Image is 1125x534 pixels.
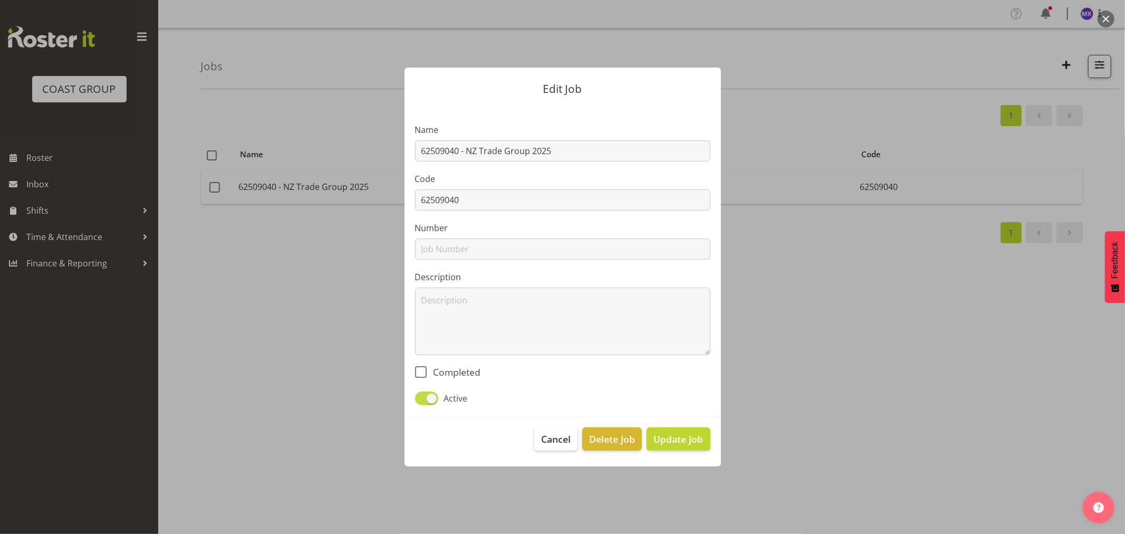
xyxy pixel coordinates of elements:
[415,189,710,211] input: Job Code
[438,392,468,405] span: Active
[1110,242,1120,279] span: Feedback
[647,427,710,451] button: Update Job
[415,222,710,234] label: Number
[427,366,480,378] span: Completed
[415,239,710,260] input: Job Number
[415,123,710,136] label: Name
[589,432,635,446] span: Delete Job
[415,83,710,94] p: Edit Job
[653,432,703,446] span: Update Job
[1093,502,1104,513] img: help-xxl-2.png
[415,173,710,185] label: Code
[1105,231,1125,303] button: Feedback - Show survey
[415,140,710,161] input: Job Name
[534,427,578,451] button: Cancel
[582,427,642,451] button: Delete Job
[415,271,710,283] label: Description
[541,432,571,446] span: Cancel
